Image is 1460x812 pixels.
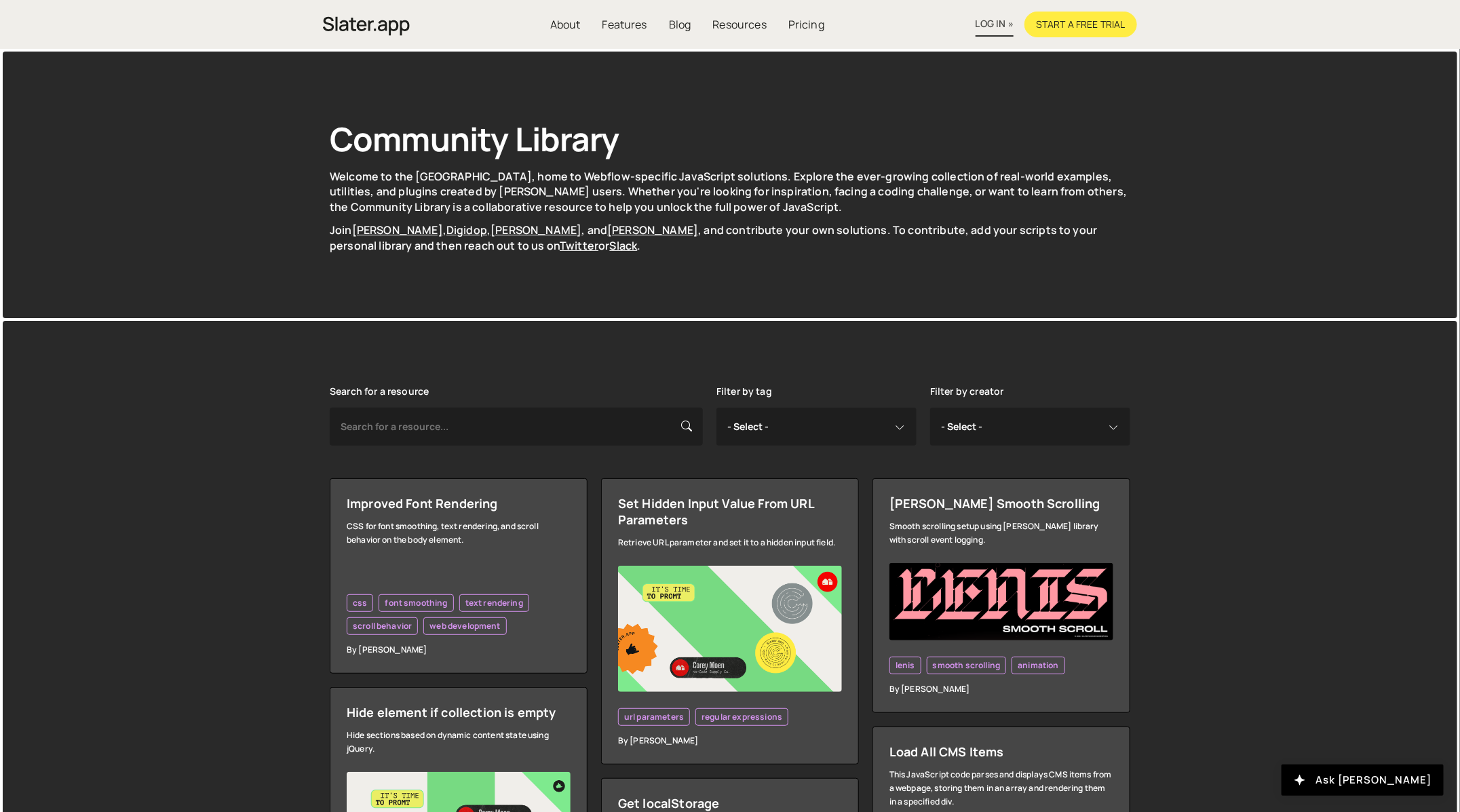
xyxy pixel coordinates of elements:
[702,12,777,37] a: Resources
[347,643,571,657] div: By [PERSON_NAME]
[624,712,684,722] span: url parameters
[777,12,835,37] a: Pricing
[889,768,1113,809] div: This JavaScript code parses and displays CMS items from a webpage, storing them in an array and r...
[889,682,1113,696] div: By [PERSON_NAME]
[446,223,487,237] a: Digidop
[330,169,1130,214] p: Welcome to the [GEOGRAPHIC_DATA], home to Webflow-specific JavaScript solutions. Explore the ever...
[976,12,1014,37] a: log in »
[347,704,571,720] div: Hide element if collection is empty
[610,238,638,253] a: Slack
[330,386,429,397] label: Search for a resource
[702,712,782,722] span: regular expressions
[385,598,447,608] span: font smoothing
[1282,765,1444,796] button: Ask [PERSON_NAME]
[889,495,1113,511] div: [PERSON_NAME] Smooth Scrolling
[872,478,1130,713] a: [PERSON_NAME] Smooth Scrolling Smooth scrolling setup using [PERSON_NAME] library with scroll eve...
[889,563,1113,640] img: Screenshot%202024-07-12%20at%201.16.56%E2%80%AFPM.png
[933,660,1001,671] span: smooth scrolling
[618,734,842,748] div: By [PERSON_NAME]
[352,223,443,237] a: [PERSON_NAME]
[353,621,412,632] span: scroll behavior
[889,520,1113,547] div: Smooth scrolling setup using [PERSON_NAME] library with scroll event logging.
[429,621,500,632] span: web development
[323,9,410,39] a: home
[601,478,859,765] a: Set Hidden Input Value From URL Parameters Retrieve URL parameter and set it to a hidden input fi...
[347,520,571,547] div: CSS for font smoothing, text rendering, and scroll behavior on the body element.
[658,12,702,37] a: Blog
[618,795,842,811] div: Get localStorage
[1024,12,1137,37] a: Start a free trial
[618,536,842,549] div: Retrieve URL parameter and set it to a hidden input field.
[607,223,698,237] a: [PERSON_NAME]
[353,598,367,608] span: css
[1018,660,1058,671] span: animation
[330,117,1130,161] h1: Community Library
[716,386,772,397] label: Filter by tag
[618,566,842,692] img: YT%20-%20Thumb%20(6).png
[896,660,915,671] span: lenis
[330,478,588,674] a: Improved Font Rendering CSS for font smoothing, text rendering, and scroll behavior on the body e...
[930,386,1004,397] label: Filter by creator
[347,495,571,511] div: Improved Font Rendering
[560,238,598,253] a: Twitter
[347,729,571,756] div: Hide sections based on dynamic content state using jQuery.
[330,223,1130,253] p: Join , , , and , and contribute your own solutions. To contribute, add your scripts to your perso...
[465,598,523,608] span: text rendering
[889,743,1113,760] div: Load All CMS Items
[323,13,410,39] img: Slater is an modern coding environment with an inbuilt AI tool. Get custom code quickly with no c...
[539,12,592,37] a: About
[618,495,842,528] div: Set Hidden Input Value From URL Parameters
[592,12,658,37] a: Features
[330,408,703,446] input: Search for a resource...
[491,223,581,237] a: [PERSON_NAME]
